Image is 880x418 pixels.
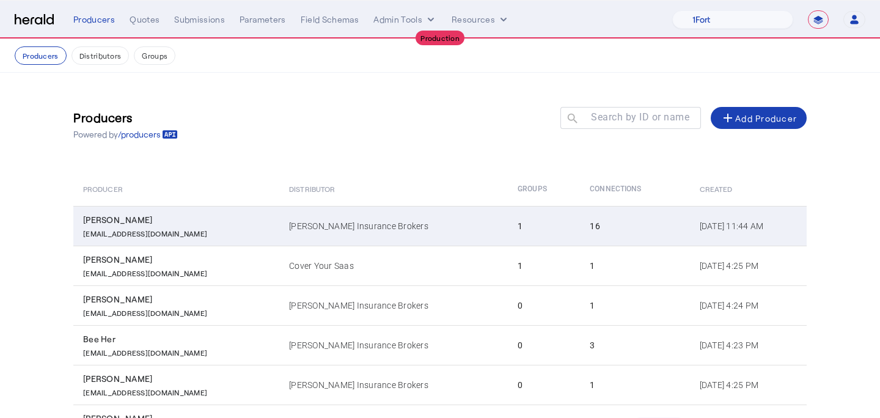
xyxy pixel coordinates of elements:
[279,365,508,405] td: [PERSON_NAME] Insurance Brokers
[711,107,807,129] button: Add Producer
[83,293,274,306] div: [PERSON_NAME]
[83,373,274,385] div: [PERSON_NAME]
[508,325,580,365] td: 0
[508,365,580,405] td: 0
[118,128,178,141] a: /producers
[591,111,689,123] mat-label: Search by ID or name
[240,13,286,26] div: Parameters
[301,13,359,26] div: Field Schemas
[590,379,684,391] div: 1
[508,246,580,285] td: 1
[134,46,175,65] button: Groups
[508,172,580,206] th: Groups
[721,111,797,125] div: Add Producer
[83,345,207,358] p: [EMAIL_ADDRESS][DOMAIN_NAME]
[15,46,67,65] button: Producers
[279,246,508,285] td: Cover Your Saas
[690,172,807,206] th: Created
[690,365,807,405] td: [DATE] 4:25 PM
[590,339,684,351] div: 3
[83,333,274,345] div: Bee Her
[690,325,807,365] td: [DATE] 4:23 PM
[71,46,130,65] button: Distributors
[279,325,508,365] td: [PERSON_NAME] Insurance Brokers
[15,14,54,26] img: Herald Logo
[690,285,807,325] td: [DATE] 4:24 PM
[721,111,735,125] mat-icon: add
[580,172,689,206] th: Connections
[416,31,464,45] div: Production
[373,13,437,26] button: internal dropdown menu
[73,128,178,141] p: Powered by
[83,306,207,318] p: [EMAIL_ADDRESS][DOMAIN_NAME]
[590,299,684,312] div: 1
[560,112,581,127] mat-icon: search
[690,206,807,246] td: [DATE] 11:44 AM
[83,385,207,397] p: [EMAIL_ADDRESS][DOMAIN_NAME]
[83,266,207,278] p: [EMAIL_ADDRESS][DOMAIN_NAME]
[174,13,225,26] div: Submissions
[508,285,580,325] td: 0
[279,172,508,206] th: Distributor
[508,206,580,246] td: 1
[83,214,274,226] div: [PERSON_NAME]
[590,220,684,232] div: 16
[590,260,684,272] div: 1
[279,285,508,325] td: [PERSON_NAME] Insurance Brokers
[73,109,178,126] h3: Producers
[130,13,159,26] div: Quotes
[452,13,510,26] button: Resources dropdown menu
[279,206,508,246] td: [PERSON_NAME] Insurance Brokers
[690,246,807,285] td: [DATE] 4:25 PM
[73,172,279,206] th: Producer
[83,226,207,238] p: [EMAIL_ADDRESS][DOMAIN_NAME]
[83,254,274,266] div: [PERSON_NAME]
[73,13,115,26] div: Producers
